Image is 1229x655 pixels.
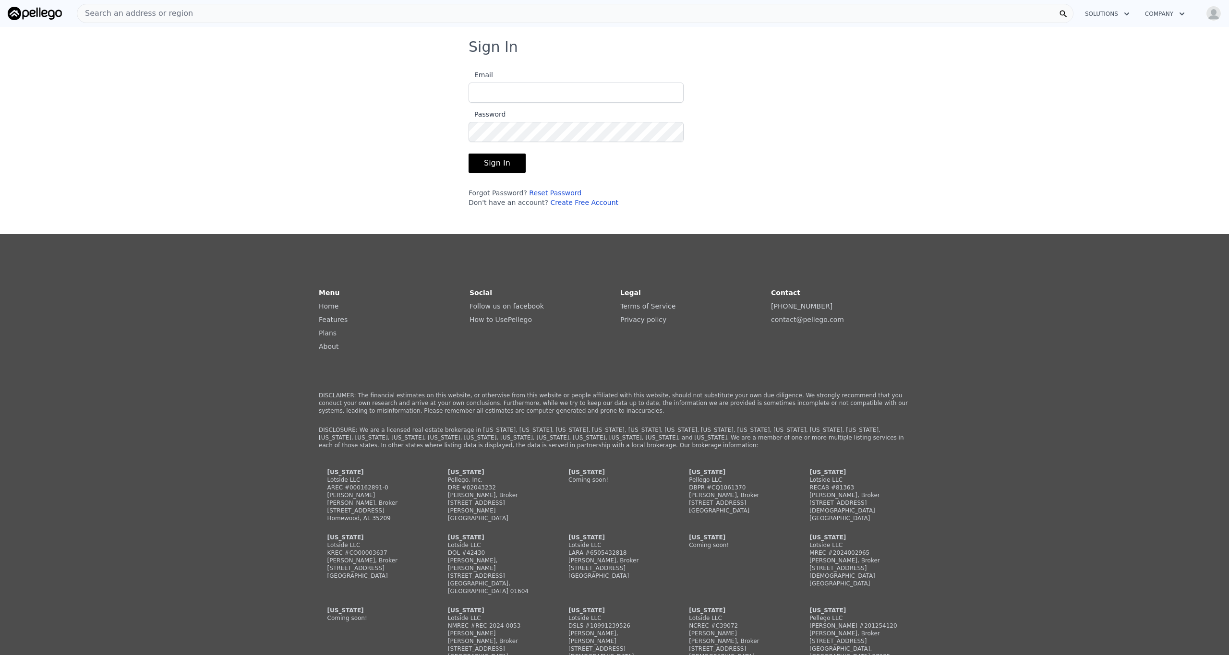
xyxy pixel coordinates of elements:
[448,580,540,595] div: [GEOGRAPHIC_DATA], [GEOGRAPHIC_DATA] 01604
[771,289,800,297] strong: Contact
[809,607,902,614] div: [US_STATE]
[689,507,781,514] div: [GEOGRAPHIC_DATA]
[568,607,661,614] div: [US_STATE]
[568,622,661,630] div: DSLS #10991239526
[771,316,844,323] a: contact@pellego.com
[689,484,781,491] div: DBPR #CQ1061370
[568,549,661,557] div: LARA #6505432818
[327,557,420,564] div: [PERSON_NAME], Broker
[469,154,526,173] button: Sign In
[568,630,661,645] div: [PERSON_NAME], [PERSON_NAME]
[448,499,540,514] div: [STREET_ADDRESS][PERSON_NAME]
[448,622,540,630] div: NMREC #REC-2024-0053
[809,484,902,491] div: RECAB #81363
[568,476,661,484] div: Coming soon!
[469,83,684,103] input: Email
[689,541,781,549] div: Coming soon!
[327,491,420,507] div: [PERSON_NAME] [PERSON_NAME], Broker
[327,607,420,614] div: [US_STATE]
[448,541,540,549] div: Lotside LLC
[327,541,420,549] div: Lotside LLC
[620,316,666,323] a: Privacy policy
[568,614,661,622] div: Lotside LLC
[1137,5,1193,23] button: Company
[620,302,675,310] a: Terms of Service
[470,316,532,323] a: How to UsePellego
[319,316,348,323] a: Features
[327,514,420,522] div: Homewood, AL 35209
[809,622,902,630] div: [PERSON_NAME] #201254120
[689,499,781,507] div: [STREET_ADDRESS]
[568,468,661,476] div: [US_STATE]
[327,507,420,514] div: [STREET_ADDRESS]
[809,564,902,580] div: [STREET_ADDRESS][DEMOGRAPHIC_DATA]
[809,637,902,645] div: [STREET_ADDRESS]
[327,484,420,491] div: AREC #000162891-0
[448,607,540,614] div: [US_STATE]
[568,557,661,564] div: [PERSON_NAME], Broker
[689,607,781,614] div: [US_STATE]
[469,188,684,207] div: Forgot Password? Don't have an account?
[568,541,661,549] div: Lotside LLC
[327,564,420,572] div: [STREET_ADDRESS]
[568,564,661,572] div: [STREET_ADDRESS]
[469,71,493,79] span: Email
[448,572,540,580] div: [STREET_ADDRESS]
[809,580,902,587] div: [GEOGRAPHIC_DATA]
[319,289,339,297] strong: Menu
[470,289,492,297] strong: Social
[689,476,781,484] div: Pellego LLC
[809,514,902,522] div: [GEOGRAPHIC_DATA]
[327,614,420,622] div: Coming soon!
[8,7,62,20] img: Pellego
[809,491,902,499] div: [PERSON_NAME], Broker
[809,541,902,549] div: Lotside LLC
[327,549,420,557] div: KREC #CO00003637
[469,38,760,56] h3: Sign In
[689,534,781,541] div: [US_STATE]
[448,476,540,484] div: Pellego, Inc.
[448,484,540,491] div: DRE #02043232
[568,534,661,541] div: [US_STATE]
[809,557,902,564] div: [PERSON_NAME], Broker
[1077,5,1137,23] button: Solutions
[771,302,832,310] a: [PHONE_NUMBER]
[689,491,781,499] div: [PERSON_NAME], Broker
[620,289,641,297] strong: Legal
[448,534,540,541] div: [US_STATE]
[319,343,338,350] a: About
[448,630,540,645] div: [PERSON_NAME] [PERSON_NAME], Broker
[809,614,902,622] div: Pellego LLC
[550,199,618,206] a: Create Free Account
[689,614,781,622] div: Lotside LLC
[1206,6,1221,21] img: avatar
[327,476,420,484] div: Lotside LLC
[327,572,420,580] div: [GEOGRAPHIC_DATA]
[469,122,684,142] input: Password
[448,491,540,499] div: [PERSON_NAME], Broker
[327,534,420,541] div: [US_STATE]
[327,468,420,476] div: [US_STATE]
[809,534,902,541] div: [US_STATE]
[809,630,902,637] div: [PERSON_NAME], Broker
[319,329,337,337] a: Plans
[809,468,902,476] div: [US_STATE]
[568,572,661,580] div: [GEOGRAPHIC_DATA]
[448,645,540,653] div: [STREET_ADDRESS]
[469,110,506,118] span: Password
[689,630,781,645] div: [PERSON_NAME] [PERSON_NAME], Broker
[448,614,540,622] div: Lotside LLC
[448,514,540,522] div: [GEOGRAPHIC_DATA]
[448,557,540,572] div: [PERSON_NAME], [PERSON_NAME]
[809,476,902,484] div: Lotside LLC
[319,426,910,449] p: DISCLOSURE: We are a licensed real estate brokerage in [US_STATE], [US_STATE], [US_STATE], [US_ST...
[448,549,540,557] div: DOL #42430
[529,189,581,197] a: Reset Password
[809,549,902,557] div: MREC #2024002965
[689,468,781,476] div: [US_STATE]
[319,392,910,415] p: DISCLAIMER: The financial estimates on this website, or otherwise from this website or people aff...
[77,8,193,19] span: Search an address or region
[689,622,781,630] div: NCREC #C39072
[319,302,338,310] a: Home
[470,302,544,310] a: Follow us on facebook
